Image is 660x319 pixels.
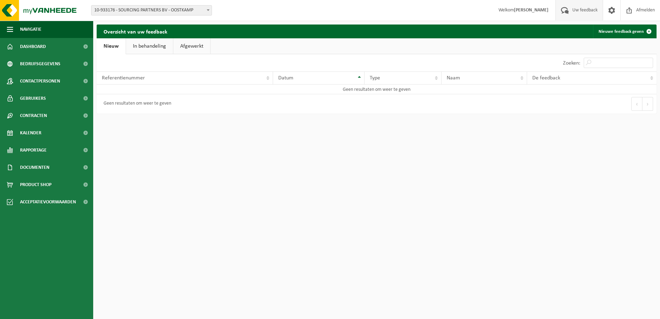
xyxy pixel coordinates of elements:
[563,60,580,66] label: Zoeken:
[642,97,653,111] button: Next
[20,55,60,72] span: Bedrijfsgegevens
[91,6,212,15] span: 10-933176 - SOURCING PARTNERS BV - OOSTKAMP
[20,107,47,124] span: Contracten
[514,8,549,13] strong: [PERSON_NAME]
[100,98,171,110] div: Geen resultaten om weer te geven
[20,124,41,142] span: Kalender
[20,142,47,159] span: Rapportage
[126,38,173,54] a: In behandeling
[20,38,46,55] span: Dashboard
[532,75,560,81] span: De feedback
[97,38,126,54] a: Nieuw
[370,75,380,81] span: Type
[91,5,212,16] span: 10-933176 - SOURCING PARTNERS BV - OOSTKAMP
[20,193,76,211] span: Acceptatievoorwaarden
[20,21,41,38] span: Navigatie
[20,90,46,107] span: Gebruikers
[447,75,460,81] span: Naam
[20,72,60,90] span: Contactpersonen
[593,25,656,38] a: Nieuwe feedback geven
[20,159,49,176] span: Documenten
[173,38,210,54] a: Afgewerkt
[20,176,51,193] span: Product Shop
[102,75,145,81] span: Referentienummer
[278,75,293,81] span: Datum
[97,25,174,38] h2: Overzicht van uw feedback
[97,85,657,94] td: Geen resultaten om weer te geven
[631,97,642,111] button: Previous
